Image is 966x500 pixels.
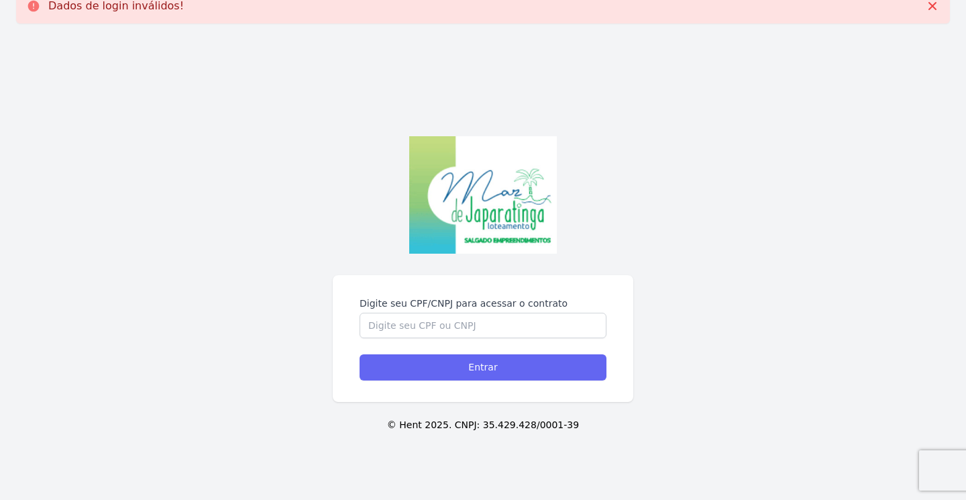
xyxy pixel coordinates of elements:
input: Entrar [360,354,606,381]
input: Digite seu CPF ou CNPJ [360,313,606,338]
img: mardejaparatinga.jpg [409,136,557,254]
p: © Hent 2025. CNPJ: 35.429.428/0001-39 [21,418,945,432]
label: Digite seu CPF/CNPJ para acessar o contrato [360,297,606,310]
